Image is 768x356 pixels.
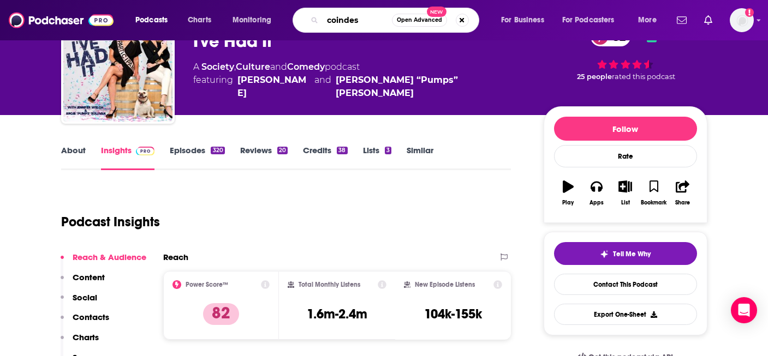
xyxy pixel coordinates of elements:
h2: Power Score™ [186,281,228,288]
a: Reviews20 [240,145,288,170]
div: 320 [211,147,224,154]
button: Follow [554,117,697,141]
div: Rate [554,145,697,167]
button: Play [554,173,582,213]
div: 20 [277,147,288,154]
span: rated this podcast [612,73,675,81]
a: Lists3 [363,145,391,170]
a: Similar [407,145,433,170]
a: Show notifications dropdown [672,11,691,29]
img: Podchaser - Follow, Share and Rate Podcasts [9,10,114,31]
button: Social [61,292,97,312]
h1: Podcast Insights [61,214,160,230]
span: featuring [193,74,526,100]
h3: 1.6m-2.4m [307,306,367,322]
button: Apps [582,173,611,213]
span: Tell Me Why [613,250,651,258]
span: For Podcasters [562,13,615,28]
span: and [270,62,287,72]
h2: Total Monthly Listens [299,281,360,288]
div: A podcast [193,61,526,100]
a: Contact This Podcast [554,274,697,295]
span: Open Advanced [397,17,442,23]
button: open menu [128,11,182,29]
div: Bookmark [641,200,666,206]
div: Play [562,200,574,206]
button: open menu [493,11,558,29]
button: List [611,173,639,213]
span: New [427,7,446,17]
button: open menu [225,11,285,29]
span: 25 people [577,73,612,81]
img: tell me why sparkle [600,250,609,258]
span: Charts [188,13,211,28]
span: Logged in as jerryparshall [730,8,754,32]
img: I've Had It [63,13,172,122]
button: Reach & Audience [61,252,146,272]
span: Monitoring [233,13,271,28]
p: Content [73,272,105,282]
h2: Reach [163,252,188,262]
span: , [234,62,236,72]
button: Show profile menu [730,8,754,32]
button: Export One-Sheet [554,304,697,325]
a: Culture [236,62,270,72]
div: Search podcasts, credits, & more... [303,8,490,33]
svg: Add a profile image [745,8,754,17]
button: Bookmark [640,173,668,213]
span: Podcasts [135,13,168,28]
a: About [61,145,86,170]
input: Search podcasts, credits, & more... [323,11,392,29]
button: Share [668,173,696,213]
button: open menu [555,11,630,29]
p: Reach & Audience [73,252,146,262]
div: 38 [337,147,347,154]
a: InsightsPodchaser Pro [101,145,155,170]
div: 82 25 peoplerated this podcast [544,20,707,88]
button: open menu [630,11,670,29]
p: 82 [203,303,239,325]
a: Show notifications dropdown [700,11,717,29]
div: Open Intercom Messenger [731,297,757,323]
button: tell me why sparkleTell Me Why [554,242,697,265]
button: Content [61,272,105,292]
button: Charts [61,332,99,352]
div: Share [675,200,690,206]
div: List [621,200,630,206]
p: Contacts [73,312,109,322]
div: Apps [590,200,604,206]
a: Credits38 [303,145,347,170]
img: Podchaser Pro [136,147,155,155]
a: Charts [181,11,218,29]
a: Angie “Pumps” Sullivan [336,74,526,100]
span: For Business [501,13,544,28]
a: Comedy [287,62,325,72]
p: Social [73,292,97,303]
button: Open AdvancedNew [392,14,447,27]
p: Charts [73,332,99,342]
span: More [638,13,657,28]
a: Jennifer Welch [237,74,311,100]
a: Society [201,62,234,72]
h2: New Episode Listens [415,281,475,288]
h3: 104k-155k [424,306,482,322]
a: Episodes320 [170,145,224,170]
button: Contacts [61,312,109,332]
div: 3 [385,147,391,154]
img: User Profile [730,8,754,32]
span: and [314,74,331,100]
